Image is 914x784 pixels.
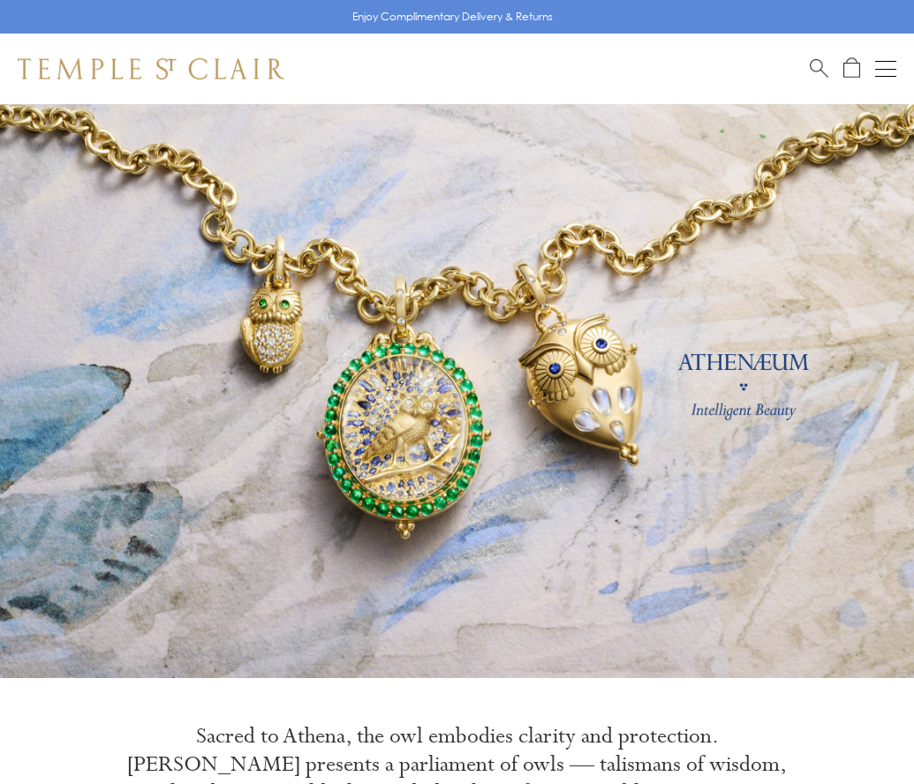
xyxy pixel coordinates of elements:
p: Enjoy Complimentary Delivery & Returns [352,8,553,26]
button: Open navigation [875,58,896,79]
a: Search [810,57,828,79]
img: Temple St. Clair [18,58,284,79]
a: Open Shopping Bag [843,57,860,79]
